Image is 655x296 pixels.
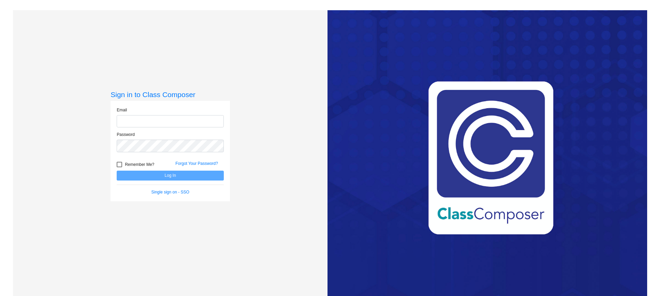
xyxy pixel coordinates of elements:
[117,171,224,181] button: Log In
[151,190,189,194] a: Single sign on - SSO
[125,160,154,169] span: Remember Me?
[175,161,218,166] a: Forgot Your Password?
[117,107,127,113] label: Email
[111,90,230,99] h3: Sign in to Class Composer
[117,131,135,138] label: Password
